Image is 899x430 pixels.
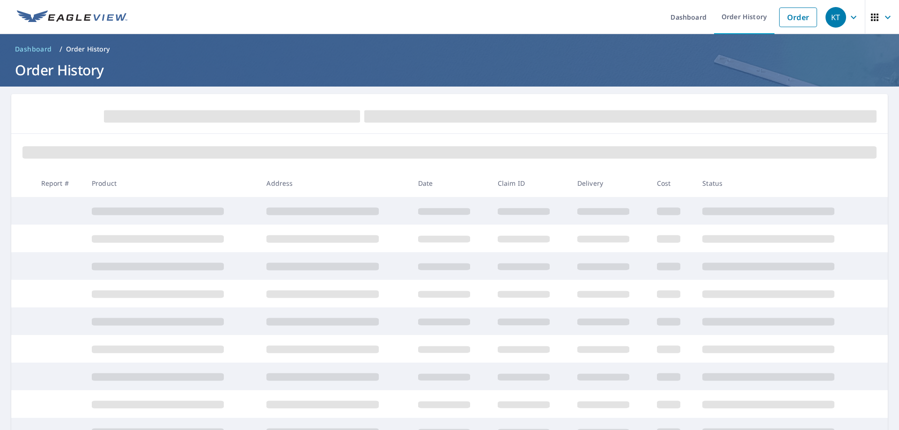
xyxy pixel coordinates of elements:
th: Claim ID [490,169,570,197]
a: Order [779,7,817,27]
div: KT [825,7,846,28]
span: Dashboard [15,44,52,54]
img: EV Logo [17,10,127,24]
th: Delivery [570,169,649,197]
nav: breadcrumb [11,42,888,57]
th: Report # [34,169,84,197]
a: Dashboard [11,42,56,57]
p: Order History [66,44,110,54]
th: Address [259,169,410,197]
th: Product [84,169,259,197]
th: Status [695,169,870,197]
li: / [59,44,62,55]
th: Date [411,169,490,197]
h1: Order History [11,60,888,80]
th: Cost [649,169,695,197]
